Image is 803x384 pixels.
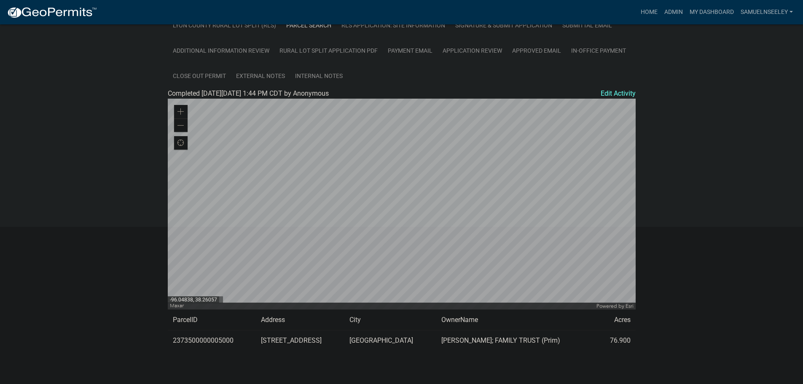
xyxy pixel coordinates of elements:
[174,118,188,132] div: Zoom out
[174,136,188,150] div: Find my location
[737,4,796,20] a: SamuelNSeeley
[344,310,436,330] td: City
[594,303,636,309] div: Powered by
[281,13,336,38] a: Parcel search
[597,310,635,330] td: Acres
[274,38,383,64] a: Rural Lot Split Application PDF
[168,38,274,64] a: Additional Information Review
[231,63,290,89] a: External Notes
[601,89,636,99] a: Edit Activity
[438,38,507,64] a: Application Review
[256,330,344,351] td: [STREET_ADDRESS]
[507,38,566,64] a: Approved Email
[168,89,329,97] span: Completed [DATE][DATE] 1:44 PM CDT by Anonymous
[168,63,231,89] a: Close out Permit
[686,4,737,20] a: My Dashboard
[436,310,597,330] td: OwnerName
[174,105,188,118] div: Zoom in
[168,310,256,330] td: ParcelID
[450,13,557,38] a: Signature & Submit Application
[566,38,631,64] a: In-Office Payment
[661,4,686,20] a: Admin
[290,63,348,89] a: Internal Notes
[597,330,635,351] td: 76.900
[436,330,597,351] td: [PERSON_NAME]; FAMILY TRUST (Prim)
[344,330,436,351] td: [GEOGRAPHIC_DATA]
[626,303,634,309] a: Esri
[637,4,661,20] a: Home
[168,330,256,351] td: 2373500000005000
[168,303,594,309] div: Maxar
[336,13,450,38] a: RLS Application: Site Information
[383,38,438,64] a: Payment Email
[168,13,281,38] a: Lyon County Rural Lot Split (RLS)
[256,310,344,330] td: Address
[557,13,617,38] a: Submittal Email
